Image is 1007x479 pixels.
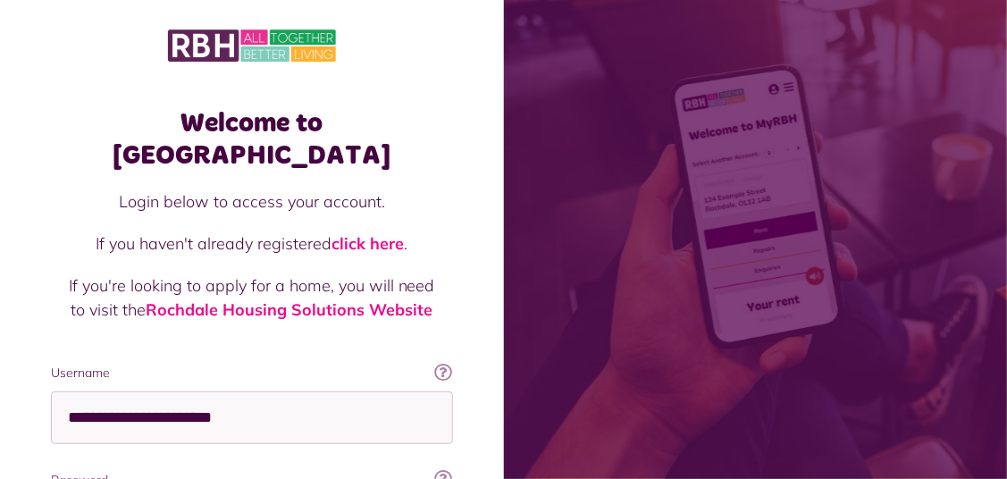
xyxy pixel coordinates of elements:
[146,299,432,320] a: Rochdale Housing Solutions Website
[51,107,453,172] h1: Welcome to [GEOGRAPHIC_DATA]
[51,364,453,382] label: Username
[69,231,435,256] p: If you haven't already registered .
[168,27,336,64] img: MyRBH
[331,233,404,254] a: click here
[69,273,435,322] p: If you're looking to apply for a home, you will need to visit the
[69,189,435,214] p: Login below to access your account.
